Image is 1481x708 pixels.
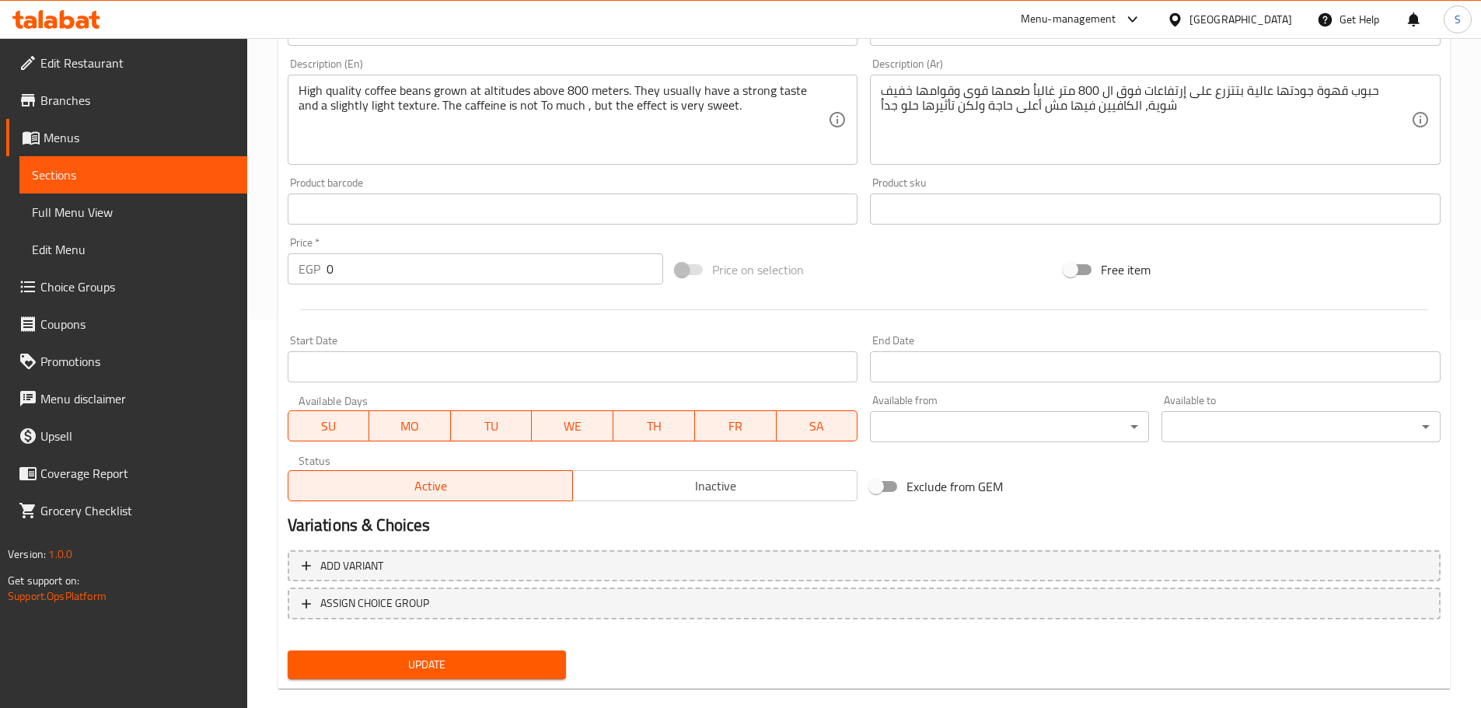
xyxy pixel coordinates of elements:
[6,380,247,417] a: Menu disclaimer
[48,544,72,564] span: 1.0.0
[457,415,526,438] span: TU
[327,253,664,284] input: Please enter price
[288,650,567,679] button: Update
[777,410,858,441] button: SA
[40,54,235,72] span: Edit Restaurant
[40,352,235,371] span: Promotions
[1101,260,1151,279] span: Free item
[32,166,235,184] span: Sections
[620,415,689,438] span: TH
[712,260,804,279] span: Price on selection
[1455,11,1461,28] span: S
[870,194,1441,225] input: Please enter product sku
[40,427,235,445] span: Upsell
[6,492,247,529] a: Grocery Checklist
[451,410,533,441] button: TU
[8,570,79,591] span: Get support on:
[288,514,1441,537] h2: Variations & Choices
[783,415,852,438] span: SA
[6,268,247,305] a: Choice Groups
[6,305,247,343] a: Coupons
[6,343,247,380] a: Promotions
[40,91,235,110] span: Branches
[881,83,1411,157] textarea: حبوب قهوة جودتها عالية بتتزرع على إرتفاعات فوق ال 800 متر غالباُ طعمها قوى وقوامها خفيف شوية، الك...
[32,203,235,221] span: Full Menu View
[906,477,1003,496] span: Exclude from GEM
[288,470,573,501] button: Active
[40,315,235,333] span: Coupons
[288,588,1441,619] button: ASSIGN CHOICE GROUP
[32,240,235,259] span: Edit Menu
[19,194,247,231] a: Full Menu View
[369,410,451,441] button: MO
[320,594,429,613] span: ASSIGN CHOICE GROUP
[288,550,1441,582] button: Add variant
[6,82,247,119] a: Branches
[870,411,1149,442] div: ​
[299,260,320,278] p: EGP
[1021,10,1116,29] div: Menu-management
[295,475,567,497] span: Active
[6,417,247,455] a: Upsell
[44,128,235,147] span: Menus
[40,464,235,483] span: Coverage Report
[40,501,235,520] span: Grocery Checklist
[320,556,383,576] span: Add variant
[40,389,235,408] span: Menu disclaimer
[8,544,46,564] span: Version:
[572,470,858,501] button: Inactive
[288,410,370,441] button: SU
[695,410,777,441] button: FR
[1161,411,1441,442] div: ​
[375,415,445,438] span: MO
[579,475,851,497] span: Inactive
[532,410,613,441] button: WE
[288,194,858,225] input: Please enter product barcode
[19,156,247,194] a: Sections
[19,231,247,268] a: Edit Menu
[40,277,235,296] span: Choice Groups
[6,119,247,156] a: Menus
[295,415,364,438] span: SU
[8,586,107,606] a: Support.OpsPlatform
[299,83,829,157] textarea: High quality coffee beans grown at altitudes above 800 meters. They usually have a strong taste a...
[300,655,554,675] span: Update
[701,415,770,438] span: FR
[538,415,607,438] span: WE
[1189,11,1292,28] div: [GEOGRAPHIC_DATA]
[6,44,247,82] a: Edit Restaurant
[6,455,247,492] a: Coverage Report
[613,410,695,441] button: TH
